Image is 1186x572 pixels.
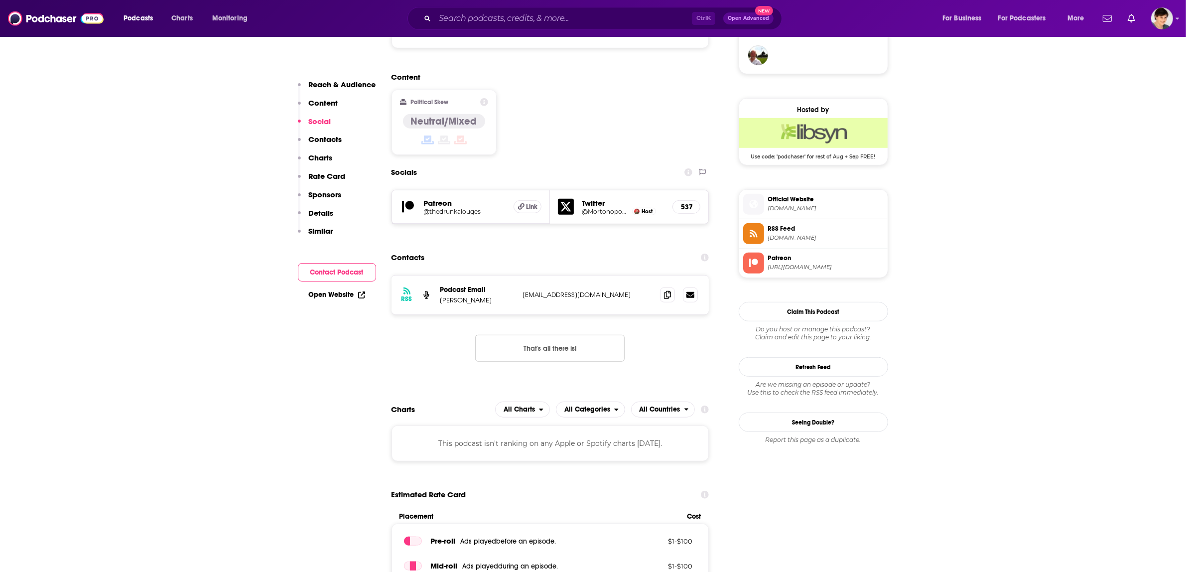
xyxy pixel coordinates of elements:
[298,263,376,282] button: Contact Podcast
[739,381,888,397] div: Are we missing an episode or update? Use this to check the RSS feed immediately.
[460,537,556,546] span: Ads played before an episode .
[495,402,550,418] button: open menu
[739,436,888,444] div: Report this page as a duplicate.
[298,190,342,208] button: Sponsors
[298,98,338,117] button: Content
[298,226,333,245] button: Similar
[435,10,692,26] input: Search podcasts, credits, & more...
[440,296,515,304] p: [PERSON_NAME]
[1060,10,1097,26] button: open menu
[165,10,199,26] a: Charts
[309,80,376,89] p: Reach & Audience
[298,117,331,135] button: Social
[739,106,888,114] div: Hosted by
[424,198,506,208] h5: Patreon
[298,171,346,190] button: Rate Card
[692,12,715,25] span: Ctrl K
[8,9,104,28] img: Podchaser - Follow, Share and Rate Podcasts
[564,406,610,413] span: All Categories
[514,200,541,213] a: Link
[440,286,515,294] p: Podcast Email
[628,537,692,545] p: $ 1 - $ 100
[401,295,412,303] h3: RSS
[628,562,692,570] p: $ 1 - $ 100
[935,10,994,26] button: open menu
[309,135,342,144] p: Contacts
[556,402,625,418] h2: Categories
[768,264,884,271] span: https://www.patreon.com/thedrunkalouges
[739,325,888,333] span: Do you host or manage this podcast?
[309,208,334,218] p: Details
[410,99,448,106] h2: Political Skew
[743,253,884,274] a: Patreon[URL][DOMAIN_NAME]
[430,561,457,571] span: Mid -roll
[430,536,455,546] span: Pre -roll
[462,562,558,571] span: Ads played during an episode .
[687,512,701,521] span: Cost
[743,194,884,215] a: Official Website[DOMAIN_NAME]
[998,11,1046,25] span: For Podcasters
[205,10,261,26] button: open menu
[582,198,664,208] h5: Twitter
[392,426,709,461] div: This podcast isn't ranking on any Apple or Spotify charts [DATE].
[1099,10,1116,27] a: Show notifications dropdown
[475,335,625,362] button: Nothing here.
[212,11,248,25] span: Monitoring
[1124,10,1139,27] a: Show notifications dropdown
[1151,7,1173,29] span: Logged in as bethwouldknow
[495,402,550,418] h2: Platforms
[298,80,376,98] button: Reach & Audience
[768,195,884,204] span: Official Website
[1151,7,1173,29] img: User Profile
[309,171,346,181] p: Rate Card
[424,208,506,215] a: @thedrunkalouges
[556,402,625,418] button: open menu
[739,357,888,377] button: Refresh Feed
[171,11,193,25] span: Charts
[526,203,537,211] span: Link
[117,10,166,26] button: open menu
[942,11,982,25] span: For Business
[309,226,333,236] p: Similar
[748,45,768,65] a: RichBennett
[298,135,342,153] button: Contacts
[1067,11,1084,25] span: More
[743,223,884,244] a: RSS Feed[DOMAIN_NAME]
[631,402,695,418] h2: Countries
[582,208,630,215] a: @Mortonopoulis
[523,290,653,299] p: [EMAIL_ADDRESS][DOMAIN_NAME]
[1151,7,1173,29] button: Show profile menu
[417,7,791,30] div: Search podcasts, credits, & more...
[124,11,153,25] span: Podcasts
[298,153,333,171] button: Charts
[755,6,773,15] span: New
[298,208,334,227] button: Details
[739,148,888,160] span: Use code: 'podchaser' for rest of Aug + Sep FREE!
[392,72,701,82] h2: Content
[504,406,535,413] span: All Charts
[634,209,640,214] img: Nick Morton
[309,117,331,126] p: Social
[681,203,692,211] h5: 537
[631,402,695,418] button: open menu
[392,163,417,182] h2: Socials
[728,16,769,21] span: Open Advanced
[642,208,653,215] span: Host
[739,302,888,321] button: Claim This Podcast
[768,254,884,263] span: Patreon
[399,512,679,521] span: Placement
[392,248,425,267] h2: Contacts
[768,224,884,233] span: RSS Feed
[739,118,888,148] img: Libsyn Deal: Use code: 'podchaser' for rest of Aug + Sep FREE!
[392,485,466,504] span: Estimated Rate Card
[768,234,884,242] span: thedrunkalogues.libsyn.com
[309,98,338,108] p: Content
[309,190,342,199] p: Sponsors
[309,290,365,299] a: Open Website
[739,413,888,432] a: Seeing Double?
[392,405,415,414] h2: Charts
